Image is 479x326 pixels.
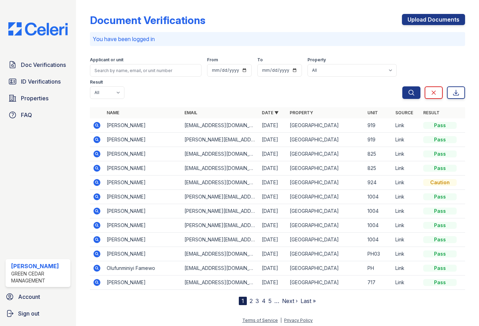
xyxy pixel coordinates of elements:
td: [EMAIL_ADDRESS][DOMAIN_NAME] [182,161,259,176]
div: Document Verifications [90,14,205,26]
td: 825 [365,147,393,161]
span: Doc Verifications [21,61,66,69]
a: Source [395,110,413,115]
td: Link [393,218,420,233]
td: Link [393,118,420,133]
td: [DATE] [259,261,287,275]
span: Sign out [18,309,39,318]
td: 825 [365,161,393,176]
td: [PERSON_NAME][EMAIL_ADDRESS][DOMAIN_NAME] [182,133,259,147]
td: [DATE] [259,161,287,176]
td: [PERSON_NAME] [104,233,182,247]
td: [PERSON_NAME] [104,247,182,261]
span: Properties [21,94,48,102]
td: [GEOGRAPHIC_DATA] [287,161,365,176]
div: | [280,318,282,323]
div: Pass [423,208,457,215]
td: Link [393,204,420,218]
td: [PERSON_NAME] [104,275,182,290]
td: PH [365,261,393,275]
a: Account [3,290,73,304]
a: Result [423,110,440,115]
div: [PERSON_NAME] [11,262,68,270]
td: [DATE] [259,247,287,261]
a: Properties [6,91,70,105]
a: 3 [256,297,259,304]
td: [GEOGRAPHIC_DATA] [287,275,365,290]
a: Email [184,110,197,115]
div: Pass [423,136,457,143]
td: 1004 [365,204,393,218]
td: 919 [365,133,393,147]
label: To [257,57,263,63]
td: Link [393,190,420,204]
td: [PERSON_NAME] [104,161,182,176]
td: Olufunminiyi Famewo [104,261,182,275]
td: [EMAIL_ADDRESS][DOMAIN_NAME] [182,176,259,190]
td: 919 [365,118,393,133]
td: [DATE] [259,218,287,233]
div: Caution [423,179,457,186]
td: Link [393,133,420,147]
a: Doc Verifications [6,58,70,72]
td: [GEOGRAPHIC_DATA] [287,233,365,247]
td: [PERSON_NAME] [104,190,182,204]
label: Applicant or unit [90,57,123,63]
td: 717 [365,275,393,290]
div: Pass [423,122,457,129]
div: Pass [423,165,457,172]
td: [PERSON_NAME][EMAIL_ADDRESS][PERSON_NAME][DOMAIN_NAME] [182,190,259,204]
td: [DATE] [259,233,287,247]
td: [EMAIL_ADDRESS][DOMAIN_NAME] [182,147,259,161]
a: 4 [262,297,266,304]
a: Date ▼ [262,110,279,115]
a: Terms of Service [242,318,278,323]
td: [EMAIL_ADDRESS][DOMAIN_NAME] [182,275,259,290]
div: Pass [423,250,457,257]
td: [PERSON_NAME] [104,147,182,161]
a: Last » [301,297,316,304]
td: Link [393,233,420,247]
label: From [207,57,218,63]
div: Pass [423,222,457,229]
td: 1004 [365,190,393,204]
td: [GEOGRAPHIC_DATA] [287,261,365,275]
td: PH03 [365,247,393,261]
a: Name [107,110,119,115]
td: [PERSON_NAME] [104,176,182,190]
td: [GEOGRAPHIC_DATA] [287,218,365,233]
td: [PERSON_NAME] [104,118,182,133]
td: [PERSON_NAME][EMAIL_ADDRESS][DOMAIN_NAME] [182,233,259,247]
a: 2 [250,297,253,304]
td: [DATE] [259,176,287,190]
td: [PERSON_NAME] [104,204,182,218]
span: FAQ [21,111,32,119]
td: [EMAIL_ADDRESS][DOMAIN_NAME] [182,261,259,275]
td: Link [393,176,420,190]
td: 1004 [365,218,393,233]
td: Link [393,161,420,176]
td: [PERSON_NAME] [104,133,182,147]
td: [DATE] [259,190,287,204]
span: … [274,297,279,305]
td: Link [393,261,420,275]
td: [DATE] [259,133,287,147]
p: You have been logged in [93,35,462,43]
a: Privacy Policy [284,318,313,323]
td: [GEOGRAPHIC_DATA] [287,204,365,218]
td: [GEOGRAPHIC_DATA] [287,176,365,190]
td: [GEOGRAPHIC_DATA] [287,147,365,161]
a: FAQ [6,108,70,122]
div: Pass [423,193,457,200]
a: Sign out [3,306,73,320]
td: Link [393,147,420,161]
td: [GEOGRAPHIC_DATA] [287,247,365,261]
div: Pass [423,279,457,286]
input: Search by name, email, or unit number [90,64,202,77]
td: [EMAIL_ADDRESS][DOMAIN_NAME] [182,118,259,133]
label: Property [307,57,326,63]
div: Green Cedar Management [11,270,68,284]
a: Property [290,110,313,115]
div: Pass [423,150,457,157]
a: Next › [282,297,298,304]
